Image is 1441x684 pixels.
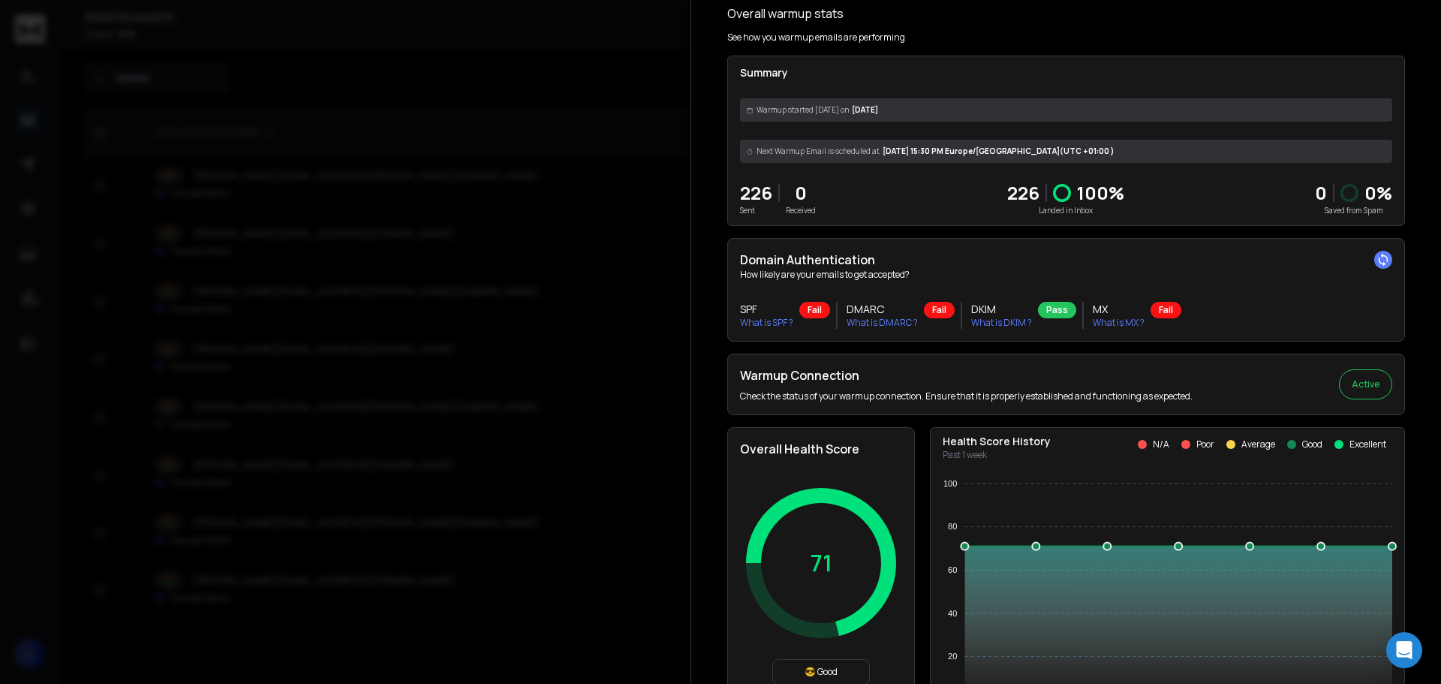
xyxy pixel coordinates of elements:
strong: 0 [1315,180,1327,205]
p: 100 % [1077,181,1124,205]
h3: DKIM [971,302,1032,317]
h3: DMARC [847,302,918,317]
div: Open Intercom Messenger [1386,632,1422,668]
p: N/A [1153,438,1169,450]
tspan: 40 [948,609,957,618]
div: Pass [1038,302,1076,318]
div: Fail [1151,302,1181,318]
p: Average [1241,438,1275,450]
p: Past 1 week [943,449,1051,461]
p: Landed in Inbox [1007,205,1124,216]
tspan: 60 [948,565,957,574]
p: Sent [740,205,772,216]
span: Warmup started [DATE] on [757,104,849,116]
p: See how you warmup emails are performing [727,32,905,44]
h2: Overall Health Score [740,440,902,458]
p: 0 % [1364,181,1392,205]
div: Fail [924,302,955,318]
p: What is SPF ? [740,317,793,329]
p: 226 [740,181,772,205]
tspan: 20 [948,652,957,661]
p: What is DMARC ? [847,317,918,329]
p: How likely are your emails to get accepted? [740,269,1392,281]
tspan: 80 [948,522,957,531]
h3: MX [1093,302,1145,317]
p: 0 [786,181,816,205]
p: 71 [811,550,832,577]
p: Poor [1196,438,1214,450]
div: [DATE] [740,98,1392,122]
h3: SPF [740,302,793,317]
p: What is MX ? [1093,317,1145,329]
p: What is DKIM ? [971,317,1032,329]
h2: Warmup Connection [740,366,1193,384]
p: Saved from Spam [1315,205,1392,216]
div: Fail [799,302,830,318]
p: Received [786,205,816,216]
span: Next Warmup Email is scheduled at [757,146,880,157]
p: Health Score History [943,434,1051,449]
p: Check the status of your warmup connection. Ensure that it is properly established and functionin... [740,390,1193,402]
tspan: 100 [943,479,957,488]
p: 226 [1007,181,1039,205]
button: Active [1339,369,1392,399]
p: Excellent [1349,438,1386,450]
div: [DATE] 15:30 PM Europe/[GEOGRAPHIC_DATA] (UTC +01:00 ) [740,140,1392,163]
h2: Domain Authentication [740,251,1392,269]
p: Summary [740,65,1392,80]
p: Good [1302,438,1322,450]
h1: Overall warmup stats [727,5,844,23]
